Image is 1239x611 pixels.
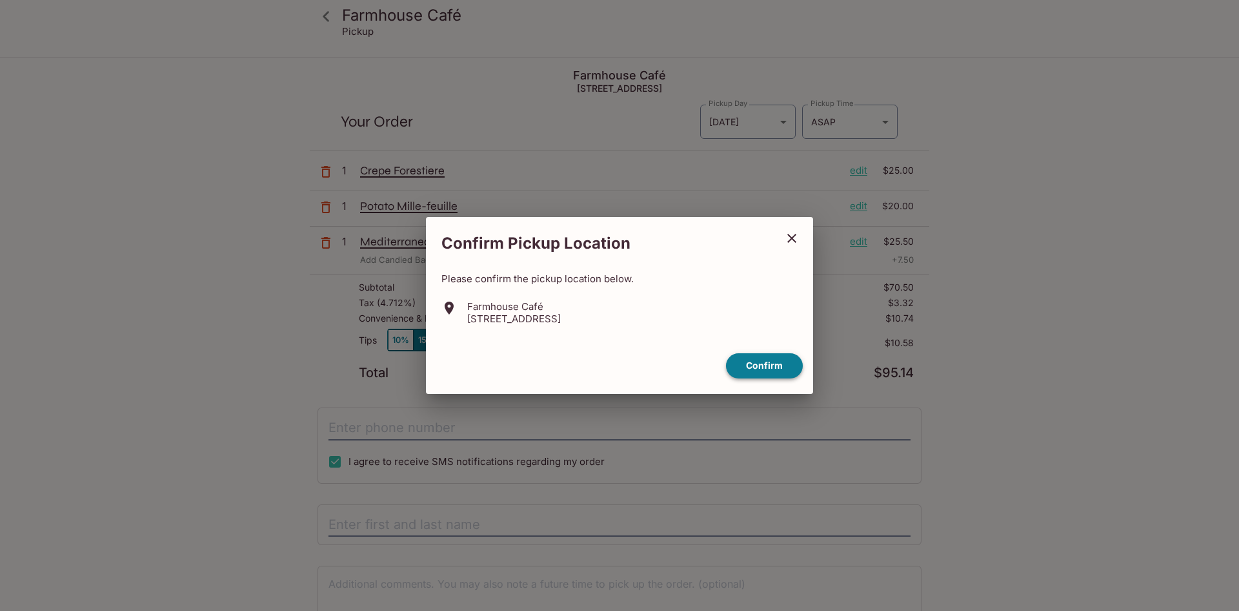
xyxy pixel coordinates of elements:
[467,313,561,325] p: [STREET_ADDRESS]
[441,273,798,285] p: Please confirm the pickup location below.
[726,353,803,378] button: confirm
[776,222,808,254] button: close
[467,300,561,313] p: Farmhouse Café
[426,227,776,260] h2: Confirm Pickup Location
